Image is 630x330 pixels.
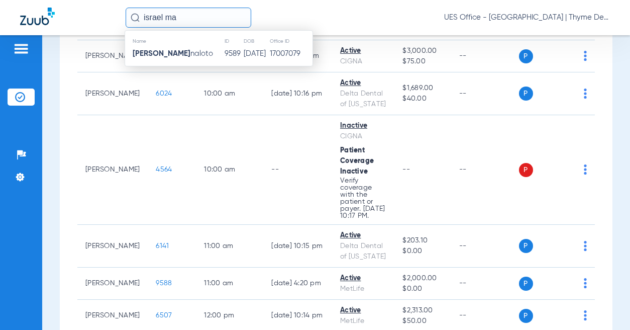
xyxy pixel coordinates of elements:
span: P [519,309,533,323]
span: $0.00 [402,246,443,257]
div: MetLife [340,316,386,326]
span: $2,000.00 [402,273,443,284]
img: Search Icon [131,13,140,22]
div: MetLife [340,284,386,294]
td: -- [451,115,519,225]
span: $2,313.00 [402,305,443,316]
td: [DATE] [243,47,269,61]
strong: [PERSON_NAME] [133,50,190,57]
span: P [519,239,533,253]
td: [PERSON_NAME] [77,72,148,115]
td: -- [451,225,519,268]
td: -- [451,72,519,115]
th: Office ID [269,36,312,47]
td: -- [263,115,332,225]
img: group-dot-blue.svg [584,51,587,61]
div: CIGNA [340,131,386,142]
span: $40.00 [402,94,443,104]
div: Active [340,273,386,284]
img: group-dot-blue.svg [584,241,587,251]
span: 9588 [156,280,172,287]
span: naloto [133,50,213,57]
th: Name [125,36,224,47]
td: [PERSON_NAME] [77,115,148,225]
span: P [519,277,533,291]
span: $75.00 [402,56,443,67]
td: [PERSON_NAME] [77,268,148,300]
td: [PERSON_NAME] [77,225,148,268]
span: P [519,87,533,101]
span: 6141 [156,242,169,250]
td: 17007079 [269,47,312,61]
div: Inactive [340,121,386,131]
p: Verify coverage with the patient or payer. [DATE] 10:17 PM. [340,177,386,219]
td: 11:00 AM [196,268,263,300]
div: Delta Dental of [US_STATE] [340,89,386,110]
td: 9589 [224,47,243,61]
span: 4564 [156,166,172,173]
td: 10:00 AM [196,72,263,115]
div: Active [340,230,386,241]
td: -- [451,268,519,300]
span: Patient Coverage Inactive [340,147,374,175]
span: $3,000.00 [402,46,443,56]
span: 6507 [156,312,172,319]
th: DOB [243,36,269,47]
iframe: Chat Widget [580,282,630,330]
td: [DATE] 4:20 PM [263,268,332,300]
span: 6024 [156,90,172,97]
span: $1,689.00 [402,83,443,94]
img: hamburger-icon [13,43,29,55]
input: Search for patients [126,8,251,28]
td: 10:00 AM [196,115,263,225]
span: $50.00 [402,316,443,326]
div: Active [340,78,386,89]
img: group-dot-blue.svg [584,164,587,175]
td: 11:00 AM [196,225,263,268]
img: group-dot-blue.svg [584,89,587,99]
span: UES Office - [GEOGRAPHIC_DATA] | Thyme Dental Care [444,13,610,23]
span: -- [402,166,410,173]
span: $0.00 [402,284,443,294]
div: Active [340,305,386,316]
span: P [519,163,533,177]
td: -- [451,40,519,72]
img: Zuub Logo [20,8,55,25]
div: Delta Dental of [US_STATE] [340,241,386,262]
img: group-dot-blue.svg [584,278,587,288]
div: Active [340,46,386,56]
div: CIGNA [340,56,386,67]
td: [DATE] 10:16 PM [263,72,332,115]
th: ID [224,36,243,47]
span: $203.10 [402,235,443,246]
td: [PERSON_NAME] [77,40,148,72]
span: P [519,49,533,63]
td: [DATE] 10:15 PM [263,225,332,268]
